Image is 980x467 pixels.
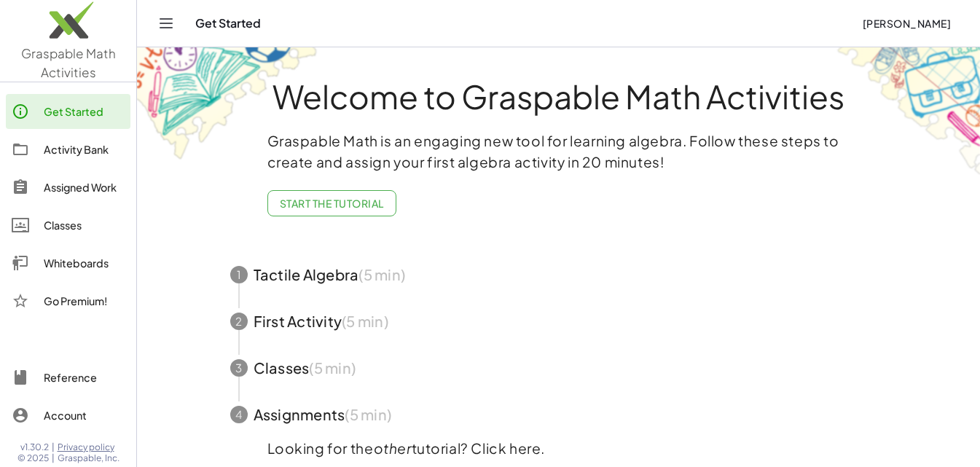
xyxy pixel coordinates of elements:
a: Privacy policy [58,442,119,453]
div: 2 [230,313,248,330]
div: Reference [44,369,125,386]
div: 4 [230,406,248,423]
span: | [52,452,55,464]
div: Go Premium! [44,292,125,310]
span: v1.30.2 [20,442,49,453]
button: 2First Activity(5 min) [213,298,905,345]
div: Get Started [44,103,125,120]
a: Classes [6,208,130,243]
div: Whiteboards [44,254,125,272]
span: Graspable, Inc. [58,452,119,464]
div: Assigned Work [44,178,125,196]
p: Looking for the tutorial? Click here. [267,438,850,459]
a: Get Started [6,94,130,129]
div: 1 [230,266,248,283]
a: Account [6,398,130,433]
span: Graspable Math Activities [21,45,116,80]
span: Start the Tutorial [280,197,384,210]
span: [PERSON_NAME] [862,17,951,30]
img: get-started-bg-ul-Ceg4j33I.png [137,46,319,162]
a: Assigned Work [6,170,130,205]
div: Activity Bank [44,141,125,158]
button: Toggle navigation [154,12,178,35]
button: [PERSON_NAME] [850,10,963,36]
button: Start the Tutorial [267,190,396,216]
h1: Welcome to Graspable Math Activities [203,79,914,113]
div: 3 [230,359,248,377]
button: 4Assignments(5 min) [213,391,905,438]
a: Reference [6,360,130,395]
p: Graspable Math is an engaging new tool for learning algebra. Follow these steps to create and ass... [267,130,850,173]
a: Whiteboards [6,246,130,280]
div: Account [44,407,125,424]
button: 3Classes(5 min) [213,345,905,391]
button: 1Tactile Algebra(5 min) [213,251,905,298]
span: © 2025 [17,452,49,464]
div: Classes [44,216,125,234]
span: | [52,442,55,453]
em: other [374,439,412,457]
a: Activity Bank [6,132,130,167]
